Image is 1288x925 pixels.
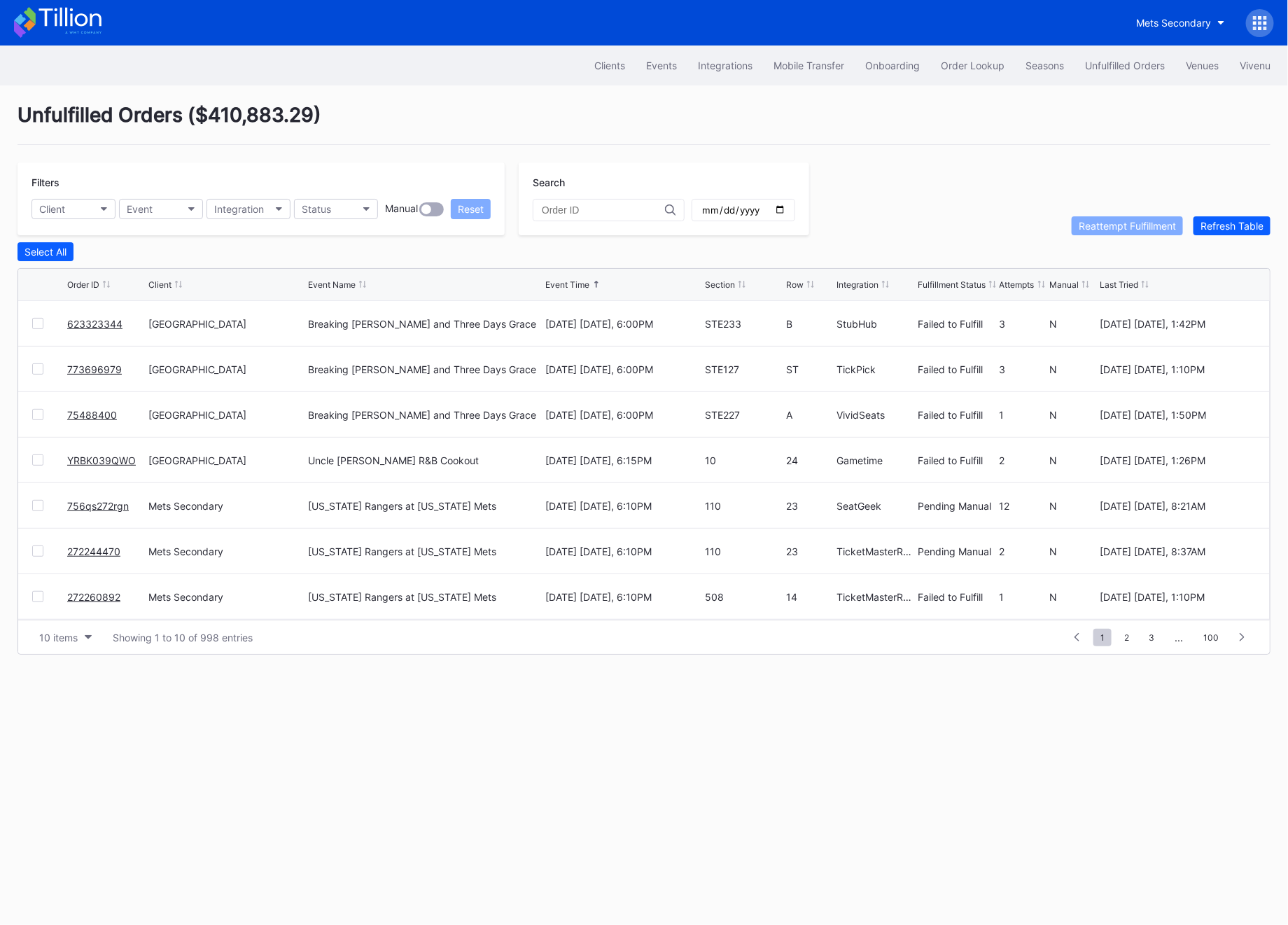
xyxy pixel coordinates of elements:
div: Client [148,279,171,290]
div: B [786,318,833,330]
div: Unfulfilled Orders [1085,60,1165,71]
button: Clients [584,53,636,78]
button: Client [31,199,115,219]
div: 10 [705,454,783,466]
div: Unfulfilled Orders ( $410,883.29 ) [17,103,1270,145]
div: [US_STATE] Rangers at [US_STATE] Mets [308,545,496,557]
div: N [1049,318,1096,330]
div: Filters [31,176,491,188]
div: Integration [836,279,878,290]
div: ... [1164,632,1193,644]
div: 1 [1000,409,1046,421]
span: 3 [1142,629,1161,646]
div: Pending Manual [918,500,995,512]
div: VividSeats [836,409,914,421]
a: 75488400 [67,409,117,421]
div: Mobile Transfer [773,60,844,71]
a: Vivenu [1229,53,1281,78]
div: 1 [1000,591,1046,603]
div: Select All [24,246,66,258]
div: STE227 [705,409,783,421]
div: Event Time [545,279,589,290]
button: Events [636,53,687,78]
div: 10 items [39,632,78,644]
div: N [1049,500,1096,512]
button: Status [294,199,378,219]
div: Showing 1 to 10 of 998 entries [113,632,253,644]
button: Event [119,199,203,219]
div: Event [127,203,153,215]
button: Onboarding [855,53,930,78]
div: Pending Manual [918,545,995,557]
input: Order ID [542,204,665,216]
div: Reattempt Fulfillment [1079,220,1176,232]
div: N [1049,545,1096,557]
div: 110 [705,545,783,557]
button: Select All [17,242,73,261]
div: 12 [1000,500,1046,512]
div: Seasons [1025,60,1064,71]
button: Mets Secondary [1126,10,1235,36]
div: Events [646,60,677,71]
div: Last Tried [1100,279,1138,290]
div: Vivenu [1240,60,1270,71]
button: Venues [1175,53,1229,78]
div: Reset [458,203,484,215]
button: Refresh Table [1193,216,1270,235]
button: Order Lookup [930,53,1015,78]
div: Uncle [PERSON_NAME] R&B Cookout [308,454,479,466]
button: Reattempt Fulfillment [1072,216,1183,235]
div: N [1049,409,1096,421]
div: Gametime [836,454,914,466]
div: Breaking [PERSON_NAME] and Three Days Grace [308,363,536,375]
div: N [1049,454,1096,466]
button: Mobile Transfer [763,53,855,78]
div: 14 [786,591,833,603]
div: STE127 [705,363,783,375]
button: 10 items [32,628,99,647]
div: Order ID [67,279,99,290]
div: Attempts [1000,279,1035,290]
div: Fulfillment Status [918,279,986,290]
div: [GEOGRAPHIC_DATA] [148,454,304,466]
div: Failed to Fulfill [918,363,995,375]
a: 756qs272rgn [67,500,129,512]
button: Integrations [687,53,763,78]
div: [GEOGRAPHIC_DATA] [148,363,304,375]
div: [DATE] [DATE], 8:21AM [1100,500,1256,512]
div: [GEOGRAPHIC_DATA] [148,318,304,330]
div: Failed to Fulfill [918,318,995,330]
div: Onboarding [865,60,920,71]
div: Venues [1186,60,1219,71]
div: Integrations [698,60,752,71]
div: ST [786,363,833,375]
div: 23 [786,545,833,557]
div: 23 [786,500,833,512]
div: Integration [214,203,264,215]
div: TicketMasterResale [836,591,914,603]
div: Section [705,279,735,290]
div: N [1049,363,1096,375]
a: YRBK039QWO [67,454,136,466]
div: Search [533,176,795,188]
a: 272260892 [67,591,120,603]
a: 773696979 [67,363,122,375]
div: 2 [1000,545,1046,557]
div: 3 [1000,318,1046,330]
div: Clients [594,60,625,71]
div: Failed to Fulfill [918,409,995,421]
div: [DATE] [DATE], 6:00PM [545,363,701,375]
div: Event Name [308,279,356,290]
div: Order Lookup [941,60,1004,71]
div: 508 [705,591,783,603]
div: [DATE] [DATE], 1:10PM [1100,591,1256,603]
span: 1 [1093,629,1112,646]
div: SeatGeek [836,500,914,512]
div: Manual [1049,279,1079,290]
div: 2 [1000,454,1046,466]
div: [DATE] [DATE], 6:10PM [545,591,701,603]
